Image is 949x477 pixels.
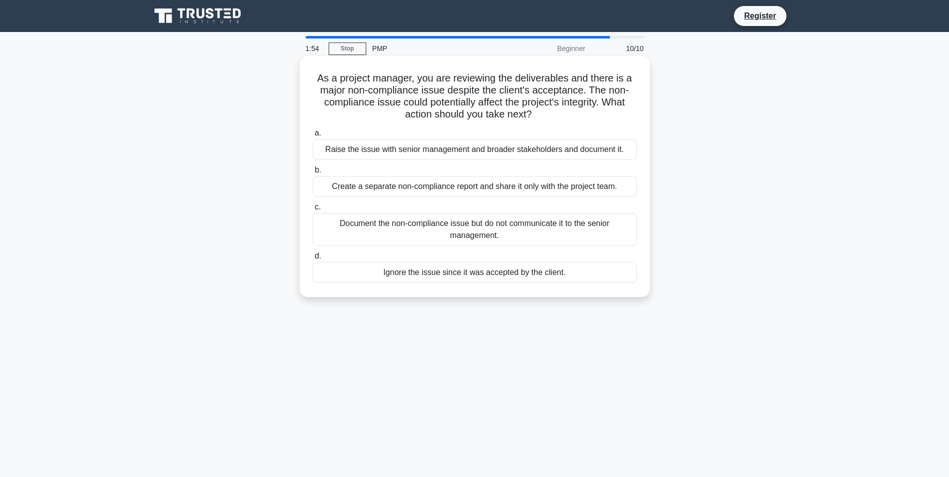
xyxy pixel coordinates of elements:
div: 10/10 [591,38,650,58]
div: PMP [366,38,504,58]
div: Document the non-compliance issue but do not communicate it to the senior management. [313,213,637,246]
div: Beginner [504,38,591,58]
div: Create a separate non-compliance report and share it only with the project team. [313,176,637,197]
a: Stop [329,42,366,55]
span: c. [315,202,321,211]
span: b. [315,165,321,174]
span: d. [315,251,321,260]
span: a. [315,128,321,137]
h5: As a project manager, you are reviewing the deliverables and there is a major non-compliance issu... [312,72,638,121]
div: Ignore the issue since it was accepted by the client. [313,262,637,283]
a: Register [738,9,782,22]
div: 1:54 [300,38,329,58]
div: Raise the issue with senior management and broader stakeholders and document it. [313,139,637,160]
